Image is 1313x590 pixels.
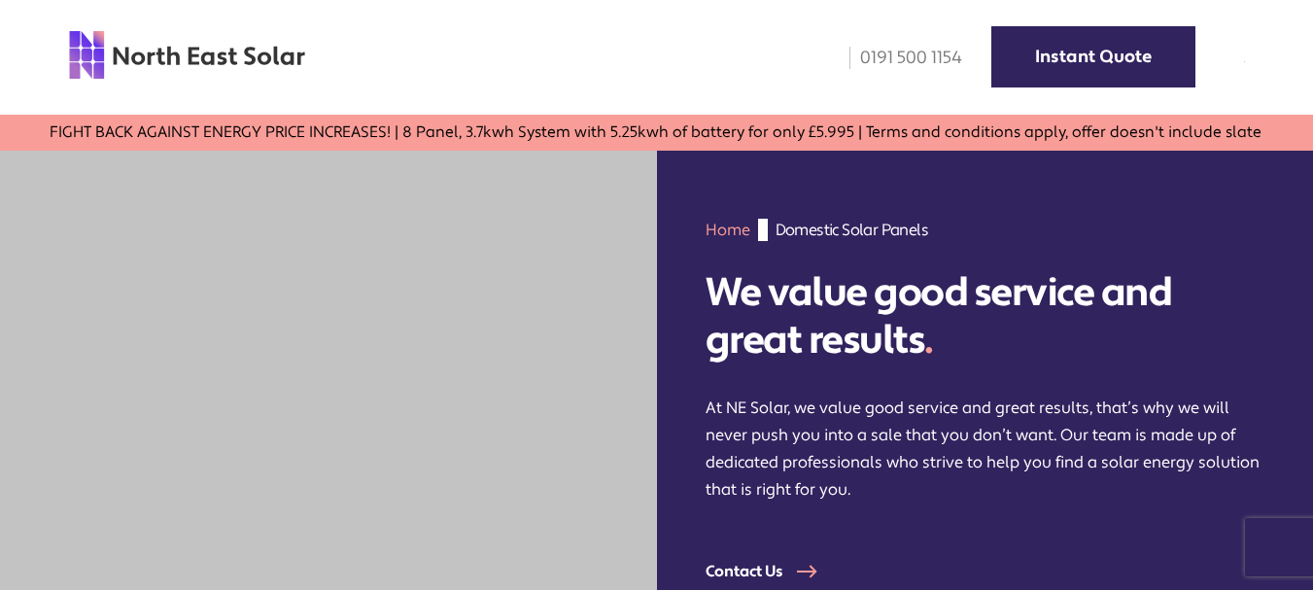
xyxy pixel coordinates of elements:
[849,47,850,69] img: phone icon
[776,219,928,241] span: Domestic Solar Panels
[706,220,750,240] a: Home
[836,47,962,69] a: 0191 500 1154
[706,395,1265,503] p: At NE Solar, we value good service and great results, that’s why we will never push you into a sa...
[68,29,306,81] img: north east solar logo
[706,270,1265,364] h1: We value good service and great results
[758,219,768,241] img: gif;base64,R0lGODdhAQABAPAAAMPDwwAAACwAAAAAAQABAAACAkQBADs=
[706,562,842,581] a: Contact Us
[924,316,933,365] span: .
[991,26,1195,87] a: Instant Quote
[1244,61,1245,62] img: menu icon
